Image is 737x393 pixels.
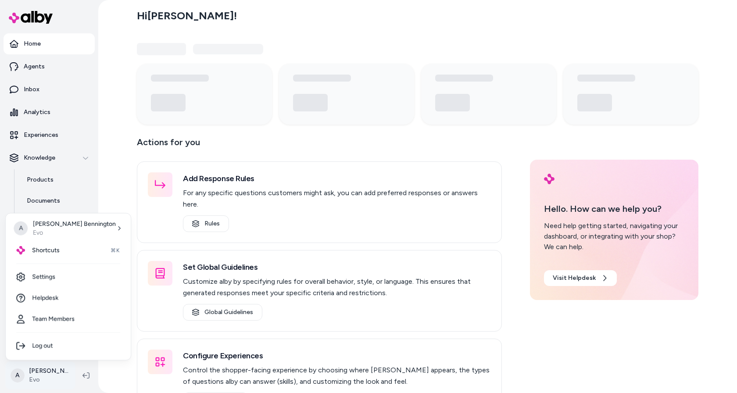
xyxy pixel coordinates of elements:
[33,220,116,229] p: [PERSON_NAME] Bennington
[32,246,60,255] span: Shortcuts
[9,309,127,330] a: Team Members
[33,229,116,237] p: Evo
[111,247,120,254] span: ⌘K
[9,336,127,357] div: Log out
[32,294,58,303] span: Helpdesk
[9,267,127,288] a: Settings
[14,222,28,236] span: A
[16,246,25,255] img: alby Logo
